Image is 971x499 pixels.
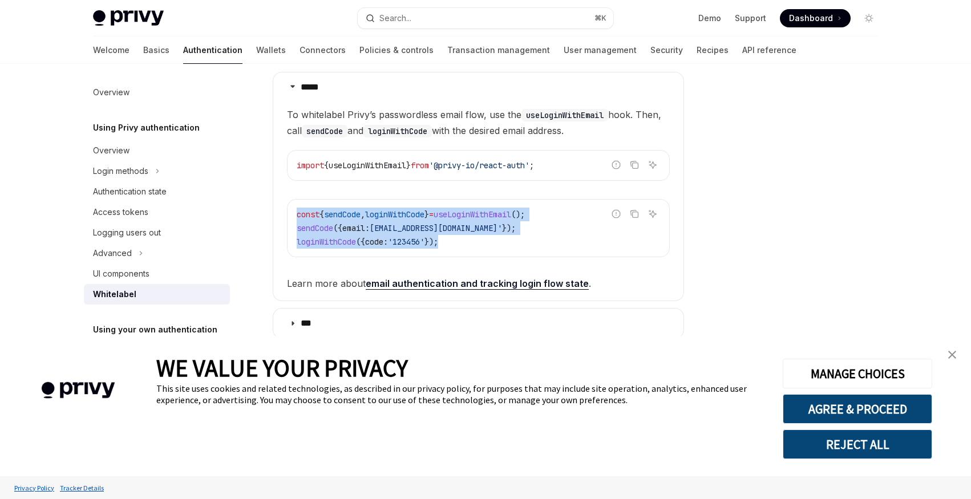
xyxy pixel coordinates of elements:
[93,323,217,336] h5: Using your own authentication
[941,343,964,366] a: close banner
[324,209,361,220] span: sendCode
[627,206,642,221] button: Copy the contents from the code block
[93,226,161,240] div: Logging users out
[434,209,511,220] span: useLoginWithEmail
[511,209,525,220] span: ();
[84,82,230,103] a: Overview
[860,9,878,27] button: Toggle dark mode
[424,237,438,247] span: });
[93,164,148,178] div: Login methods
[502,223,516,233] span: });
[697,36,729,64] a: Recipes
[783,429,932,459] button: REJECT ALL
[93,144,130,157] div: Overview
[521,109,608,121] code: useLoginWithEmail
[11,478,57,498] a: Privacy Policy
[84,161,230,181] button: Toggle Login methods section
[361,209,365,220] span: ,
[609,157,624,172] button: Report incorrect code
[742,36,796,64] a: API reference
[363,125,432,137] code: loginWithCode
[645,157,660,172] button: Ask AI
[411,160,429,171] span: from
[84,140,230,161] a: Overview
[17,366,139,415] img: company logo
[342,223,370,233] span: email:
[379,11,411,25] div: Search...
[698,13,721,24] a: Demo
[156,353,408,383] span: WE VALUE YOUR PRIVACY
[365,237,388,247] span: code:
[287,275,670,291] span: Learn more about .
[297,223,333,233] span: sendCode
[319,209,324,220] span: {
[358,8,613,29] button: Open search
[93,205,148,219] div: Access tokens
[256,36,286,64] a: Wallets
[183,36,242,64] a: Authentication
[302,125,347,137] code: sendCode
[388,237,424,247] span: '123456'
[447,36,550,64] a: Transaction management
[406,160,411,171] span: }
[143,36,169,64] a: Basics
[789,13,833,24] span: Dashboard
[650,36,683,64] a: Security
[297,209,319,220] span: const
[609,206,624,221] button: Report incorrect code
[84,222,230,243] a: Logging users out
[93,86,130,99] div: Overview
[735,13,766,24] a: Support
[366,278,589,290] a: email authentication and tracking login flow state
[93,36,130,64] a: Welcome
[564,36,637,64] a: User management
[287,107,670,139] span: To whitelabel Privy’s passwordless email flow, use the hook. Then, call and with the desired emai...
[297,237,356,247] span: loginWithCode
[529,160,534,171] span: ;
[324,160,329,171] span: {
[156,383,766,405] div: This site uses cookies and related technologies, as described in our privacy policy, for purposes...
[329,160,406,171] span: useLoginWithEmail
[84,243,230,263] button: Toggle Advanced section
[57,478,107,498] a: Tracker Details
[84,181,230,202] a: Authentication state
[424,209,429,220] span: }
[594,14,606,23] span: ⌘ K
[297,160,324,171] span: import
[333,223,342,233] span: ({
[93,246,132,260] div: Advanced
[429,160,529,171] span: '@privy-io/react-auth'
[645,206,660,221] button: Ask AI
[429,209,434,220] span: =
[93,121,200,135] h5: Using Privy authentication
[93,287,136,301] div: Whitelabel
[300,36,346,64] a: Connectors
[359,36,434,64] a: Policies & controls
[84,284,230,305] a: Whitelabel
[370,223,502,233] span: [EMAIL_ADDRESS][DOMAIN_NAME]'
[84,263,230,284] a: UI components
[948,351,956,359] img: close banner
[780,9,851,27] a: Dashboard
[356,237,365,247] span: ({
[365,209,424,220] span: loginWithCode
[627,157,642,172] button: Copy the contents from the code block
[93,267,149,281] div: UI components
[84,202,230,222] a: Access tokens
[93,10,164,26] img: light logo
[783,359,932,388] button: MANAGE CHOICES
[783,394,932,424] button: AGREE & PROCEED
[93,185,167,198] div: Authentication state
